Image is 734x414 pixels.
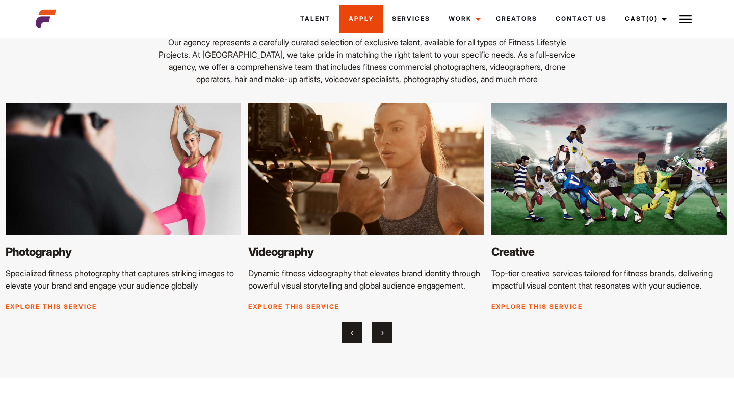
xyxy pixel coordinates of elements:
[491,303,583,310] a: Explore this service
[381,327,384,338] span: Next
[291,5,339,33] a: Talent
[36,9,56,29] img: cropped-aefm-brand-fav-22-square.png
[152,36,582,85] p: Our agency represents a carefully curated selection of exclusive talent, available for all types ...
[339,5,383,33] a: Apply
[248,245,484,259] h2: Videography
[248,303,339,310] a: Explore this service
[6,245,241,259] h2: Photography
[248,267,484,292] p: Dynamic fitness videography that elevates brand identity through powerful visual storytelling and...
[616,5,673,33] a: Cast(0)
[6,303,97,310] a: Explore this service
[6,267,241,292] p: Specialized fitness photography that captures striking images to elevate your brand and engage yo...
[6,103,241,236] img: Untitled 4@3x scaled
[646,15,658,22] span: (0)
[248,103,484,236] img: Videography scaled
[679,13,692,25] img: Burger icon
[383,5,439,33] a: Services
[491,103,727,236] img: 3 3
[487,5,546,33] a: Creators
[351,327,353,338] span: Previous
[491,267,727,292] p: Top-tier creative services tailored for fitness brands, delivering impactful visual content that ...
[546,5,616,33] a: Contact Us
[491,245,727,259] h2: Creative
[439,5,487,33] a: Work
